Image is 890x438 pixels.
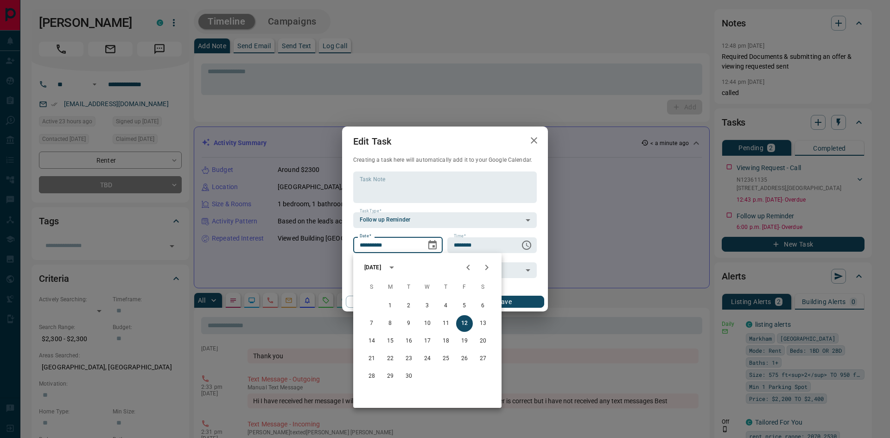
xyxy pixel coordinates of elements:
[475,278,491,297] span: Saturday
[465,296,544,308] button: Save
[438,278,454,297] span: Thursday
[363,278,380,297] span: Sunday
[400,315,417,332] button: 9
[363,315,380,332] button: 7
[419,298,436,314] button: 3
[353,212,537,228] div: Follow up Reminder
[438,298,454,314] button: 4
[400,350,417,367] button: 23
[477,258,496,277] button: Next month
[475,298,491,314] button: 6
[363,333,380,349] button: 14
[353,156,537,164] p: Creating a task here will automatically add it to your Google Calendar.
[517,236,536,254] button: Choose time, selected time is 6:00 PM
[382,315,399,332] button: 8
[363,350,380,367] button: 21
[384,260,400,275] button: calendar view is open, switch to year view
[382,278,399,297] span: Monday
[438,350,454,367] button: 25
[456,350,473,367] button: 26
[419,333,436,349] button: 17
[438,315,454,332] button: 11
[382,350,399,367] button: 22
[360,208,381,214] label: Task Type
[346,296,425,308] button: Cancel
[382,333,399,349] button: 15
[456,333,473,349] button: 19
[382,368,399,385] button: 29
[475,315,491,332] button: 13
[456,278,473,297] span: Friday
[400,298,417,314] button: 2
[419,350,436,367] button: 24
[454,233,466,239] label: Time
[475,333,491,349] button: 20
[419,278,436,297] span: Wednesday
[419,315,436,332] button: 10
[400,333,417,349] button: 16
[456,315,473,332] button: 12
[456,298,473,314] button: 5
[438,333,454,349] button: 18
[400,278,417,297] span: Tuesday
[360,233,371,239] label: Date
[423,236,442,254] button: Choose date, selected date is Sep 12, 2025
[382,298,399,314] button: 1
[475,350,491,367] button: 27
[459,258,477,277] button: Previous month
[364,263,381,272] div: [DATE]
[342,127,402,156] h2: Edit Task
[400,368,417,385] button: 30
[363,368,380,385] button: 28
